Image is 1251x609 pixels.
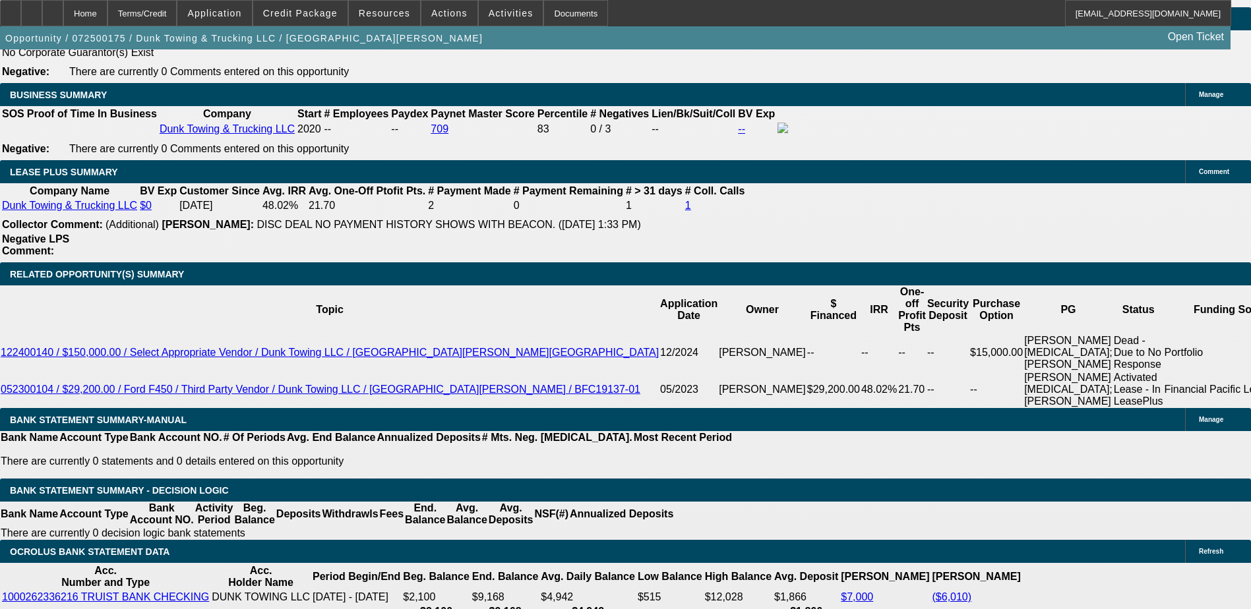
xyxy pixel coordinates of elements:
[59,431,129,444] th: Account Type
[625,199,683,212] td: 1
[1023,334,1113,371] td: [PERSON_NAME][MEDICAL_DATA]; [PERSON_NAME]
[513,199,624,212] td: 0
[2,143,49,154] b: Negative:
[718,371,807,408] td: [PERSON_NAME]
[774,564,839,589] th: Avg. Deposit
[1,455,732,467] p: There are currently 0 statements and 0 details entered on this opportunity
[2,66,49,77] b: Negative:
[1,107,25,121] th: SOS
[129,502,195,527] th: Bank Account NO.
[263,8,338,18] span: Credit Package
[376,431,481,444] th: Annualized Deposits
[10,167,118,177] span: LEASE PLUS SUMMARY
[257,219,640,230] span: DISC DEAL NO PAYMENT HISTORY SHOWS WITH BEACON. ([DATE] 1:33 PM)
[1023,371,1113,408] td: [PERSON_NAME][MEDICAL_DATA]; [PERSON_NAME]
[898,371,927,408] td: 21.70
[297,108,321,119] b: Start
[1,384,640,395] a: 052300104 / $29,200.00 / Ford F450 / Third Party Vendor / Dunk Towing LLC / [GEOGRAPHIC_DATA][PER...
[10,485,229,496] span: Bank Statement Summary - Decision Logic
[472,591,539,604] td: $9,168
[427,199,511,212] td: 2
[540,564,636,589] th: Avg. Daily Balance
[489,8,534,18] span: Activities
[969,334,1023,371] td: $15,000.00
[431,8,468,18] span: Actions
[841,591,873,602] a: $7,000
[1199,91,1223,98] span: Manage
[778,123,788,133] img: facebook-icon.png
[5,33,483,43] span: Opportunity / 072500175 / Dunk Towing & Trucking LLC / [GEOGRAPHIC_DATA][PERSON_NAME]
[195,502,234,527] th: Activity Period
[324,108,388,119] b: # Employees
[1199,416,1223,423] span: Manage
[140,200,152,211] a: $0
[312,564,401,589] th: Period Begin/End
[1199,548,1223,555] span: Refresh
[262,185,306,196] b: Avg. IRR
[262,199,307,212] td: 48.02%
[349,1,420,26] button: Resources
[488,502,534,527] th: Avg. Deposits
[637,564,703,589] th: Low Balance
[969,371,1023,408] td: --
[223,431,286,444] th: # Of Periods
[807,371,861,408] td: $29,200.00
[2,219,103,230] b: Collector Comment:
[59,502,129,527] th: Account Type
[861,334,898,371] td: --
[390,122,429,136] td: --
[540,591,636,604] td: $4,942
[140,185,177,196] b: BV Exp
[659,371,718,408] td: 05/2023
[69,66,349,77] span: There are currently 0 Comments entered on this opportunity
[569,502,674,527] th: Annualized Deposits
[898,285,927,334] th: One-off Profit Pts
[718,334,807,371] td: [PERSON_NAME]
[659,285,718,334] th: Application Date
[472,564,539,589] th: End. Balance
[704,591,772,604] td: $12,028
[26,107,158,121] th: Proof of Time In Business
[359,8,410,18] span: Resources
[160,123,295,134] a: Dunk Towing & Trucking LLC
[30,185,109,196] b: Company Name
[10,415,187,425] span: BANK STATEMENT SUMMARY-MANUAL
[927,285,969,334] th: Security Deposit
[233,502,275,527] th: Beg. Balance
[10,90,107,100] span: BUSINESS SUMMARY
[704,564,772,589] th: High Balance
[969,285,1023,334] th: Purchase Option
[2,233,69,256] b: Negative LPS Comment:
[738,123,745,134] a: --
[718,285,807,334] th: Owner
[431,123,448,134] a: 709
[297,122,322,136] td: 2020
[898,334,927,371] td: --
[481,431,633,444] th: # Mts. Neg. [MEDICAL_DATA].
[590,108,649,119] b: # Negatives
[402,591,470,604] td: $2,100
[738,108,775,119] b: BV Exp
[685,200,691,211] a: 1
[1,564,210,589] th: Acc. Number and Type
[309,185,425,196] b: Avg. One-Off Ptofit Pts.
[431,108,534,119] b: Paynet Master Score
[633,431,733,444] th: Most Recent Period
[179,185,260,196] b: Customer Since
[774,591,839,604] td: $1,866
[807,285,861,334] th: $ Financed
[379,502,404,527] th: Fees
[637,591,703,604] td: $515
[652,108,735,119] b: Lien/Bk/Suit/Coll
[651,122,736,136] td: --
[428,185,510,196] b: # Payment Made
[685,185,745,196] b: # Coll. Calls
[1163,26,1229,48] a: Open Ticket
[203,108,251,119] b: Company
[1113,371,1164,408] td: Activated Lease - In LeasePlus
[10,269,184,279] span: RELATED OPPORTUNITY(S) SUMMARY
[590,123,649,135] div: 0 / 3
[276,502,322,527] th: Deposits
[404,502,446,527] th: End. Balance
[324,123,331,134] span: --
